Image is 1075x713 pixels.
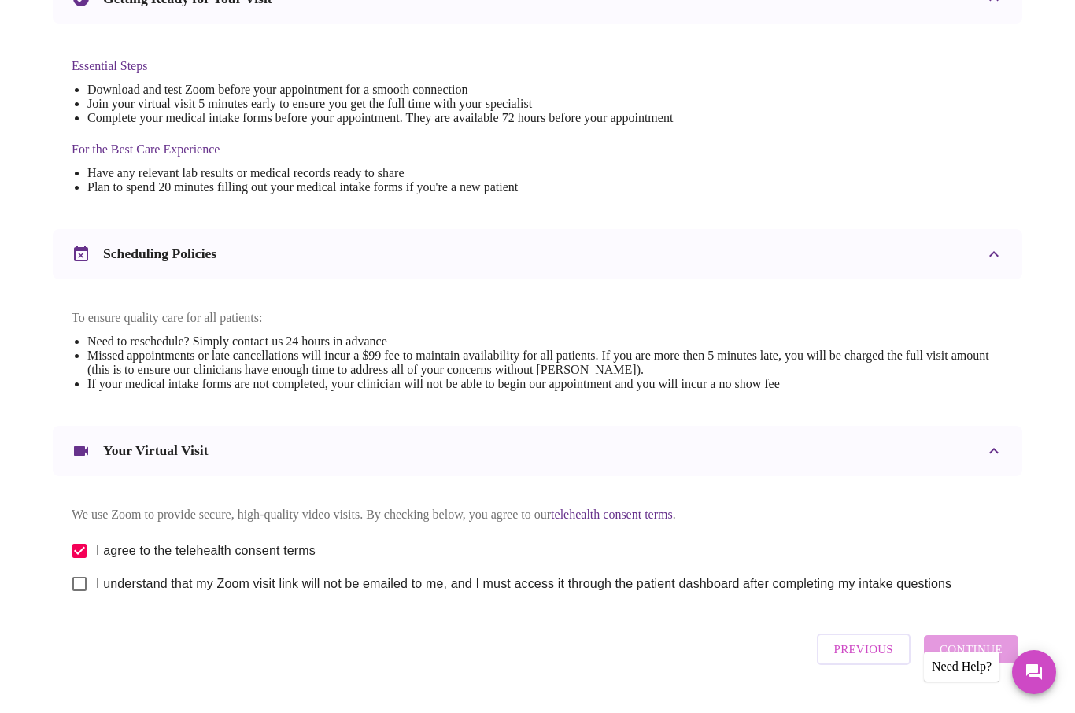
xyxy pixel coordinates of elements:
[924,652,999,682] div: Need Help?
[87,97,673,111] li: Join your virtual visit 5 minutes early to ensure you get the full time with your specialist
[1012,650,1056,694] button: Messages
[96,574,951,593] span: I understand that my Zoom visit link will not be emailed to me, and I must access it through the ...
[72,311,1003,325] p: To ensure quality care for all patients:
[87,83,673,97] li: Download and test Zoom before your appointment for a smooth connection
[551,508,673,521] a: telehealth consent terms
[53,426,1022,476] div: Your Virtual Visit
[87,377,1003,391] li: If your medical intake forms are not completed, your clinician will not be able to begin our appo...
[87,334,1003,349] li: Need to reschedule? Simply contact us 24 hours in advance
[87,180,673,194] li: Plan to spend 20 minutes filling out your medical intake forms if you're a new patient
[96,541,316,560] span: I agree to the telehealth consent terms
[53,229,1022,279] div: Scheduling Policies
[103,246,216,262] h3: Scheduling Policies
[87,166,673,180] li: Have any relevant lab results or medical records ready to share
[103,442,209,459] h3: Your Virtual Visit
[72,142,673,157] h4: For the Best Care Experience
[834,639,893,659] span: Previous
[87,349,1003,377] li: Missed appointments or late cancellations will incur a $99 fee to maintain availability for all p...
[72,59,673,73] h4: Essential Steps
[87,111,673,125] li: Complete your medical intake forms before your appointment. They are available 72 hours before yo...
[72,508,1003,522] p: We use Zoom to provide secure, high-quality video visits. By checking below, you agree to our .
[817,634,911,665] button: Previous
